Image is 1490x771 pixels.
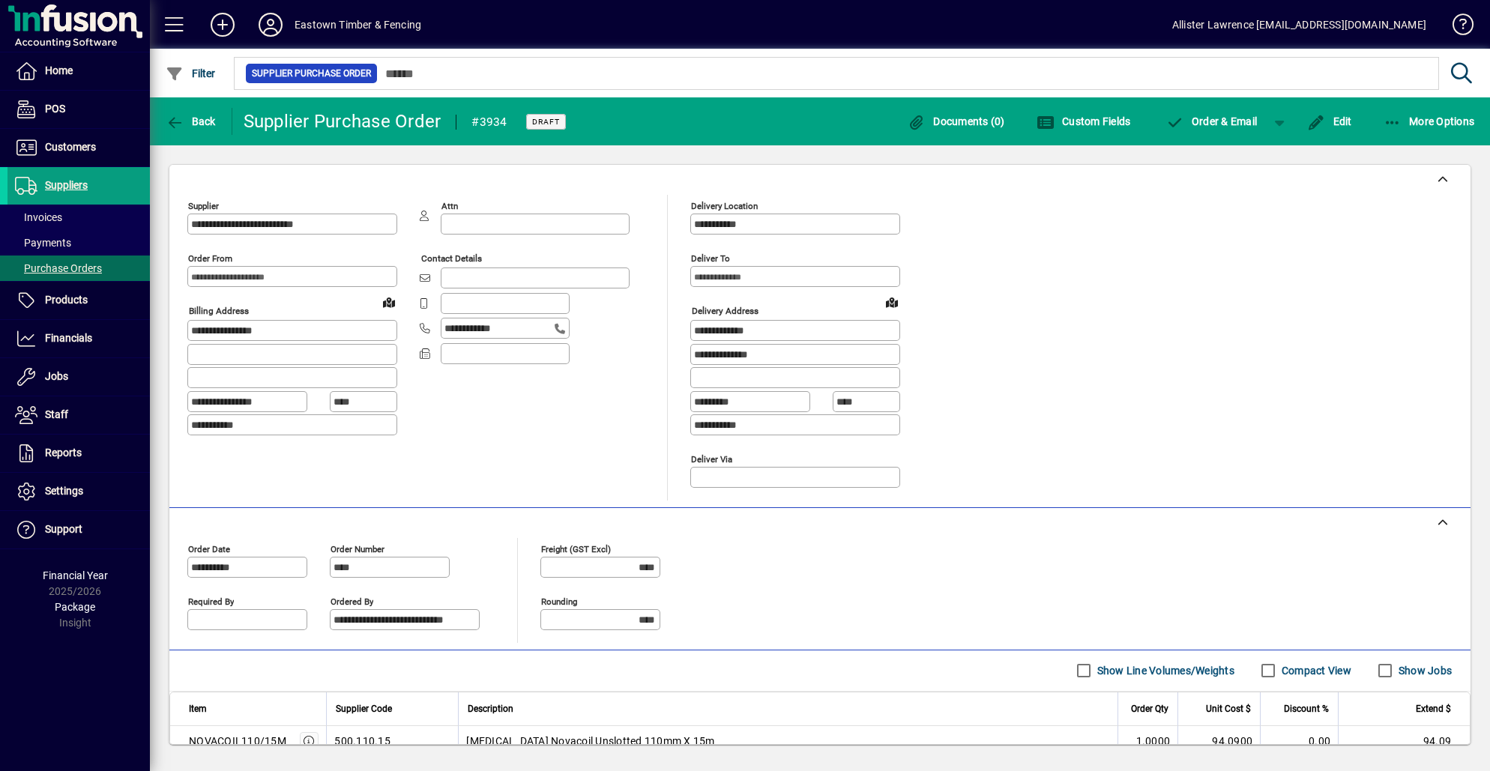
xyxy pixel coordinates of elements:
span: Supplier Code [336,701,392,717]
span: Home [45,64,73,76]
mat-label: Freight (GST excl) [541,543,611,554]
div: Supplier Purchase Order [244,109,441,133]
div: Allister Lawrence [EMAIL_ADDRESS][DOMAIN_NAME] [1172,13,1426,37]
mat-label: Required by [188,596,234,606]
div: #3934 [471,110,507,134]
span: Order Qty [1131,701,1168,717]
td: 1.0000 [1117,726,1177,756]
td: 500.110.15 [326,726,458,756]
span: Suppliers [45,179,88,191]
mat-label: Ordered by [331,596,373,606]
span: Draft [532,117,560,127]
mat-label: Order from [188,253,232,264]
label: Compact View [1279,663,1351,678]
span: Settings [45,485,83,497]
div: Eastown Timber & Fencing [295,13,421,37]
button: Back [162,108,220,135]
span: Jobs [45,370,68,382]
span: Reports [45,447,82,459]
label: Show Line Volumes/Weights [1094,663,1234,678]
mat-label: Rounding [541,596,577,606]
span: [MEDICAL_DATA] Novacoil Unslotted 110mm X 15m [466,734,714,749]
span: Item [189,701,207,717]
span: Discount % [1284,701,1329,717]
app-page-header-button: Back [150,108,232,135]
span: Invoices [15,211,62,223]
mat-label: Supplier [188,201,219,211]
span: Purchase Orders [15,262,102,274]
a: Settings [7,473,150,510]
a: Support [7,511,150,548]
td: 0.00 [1260,726,1338,756]
mat-label: Delivery Location [691,201,758,211]
span: Documents (0) [908,115,1005,127]
span: Financials [45,332,92,344]
mat-label: Deliver via [691,453,732,464]
mat-label: Attn [441,201,458,211]
span: Staff [45,408,68,420]
span: Unit Cost $ [1206,701,1251,717]
a: Purchase Orders [7,256,150,281]
div: NOVACOIL110/15M [189,734,286,749]
span: Edit [1307,115,1352,127]
button: Filter [162,60,220,87]
button: Add [199,11,247,38]
td: 94.09 [1338,726,1470,756]
mat-label: Deliver To [691,253,730,264]
span: Extend $ [1416,701,1451,717]
a: Knowledge Base [1441,3,1471,52]
a: Payments [7,230,150,256]
button: More Options [1380,108,1479,135]
button: Profile [247,11,295,38]
span: Payments [15,237,71,249]
a: Home [7,52,150,90]
span: More Options [1384,115,1475,127]
label: Show Jobs [1396,663,1452,678]
button: Order & Email [1158,108,1264,135]
a: Customers [7,129,150,166]
a: Products [7,282,150,319]
span: Customers [45,141,96,153]
mat-label: Order number [331,543,384,554]
td: 94.0900 [1177,726,1260,756]
a: View on map [880,290,904,314]
span: Filter [166,67,216,79]
a: Reports [7,435,150,472]
a: Invoices [7,205,150,230]
span: Description [468,701,513,717]
span: Support [45,523,82,535]
span: POS [45,103,65,115]
span: Financial Year [43,569,108,581]
a: POS [7,91,150,128]
span: Products [45,294,88,306]
span: Order & Email [1165,115,1257,127]
span: Package [55,601,95,613]
mat-label: Order date [188,543,230,554]
a: Staff [7,396,150,434]
button: Documents (0) [904,108,1009,135]
a: View on map [377,290,401,314]
a: Jobs [7,358,150,396]
span: Custom Fields [1037,115,1131,127]
button: Custom Fields [1033,108,1135,135]
span: Supplier Purchase Order [252,66,371,81]
button: Edit [1303,108,1356,135]
a: Financials [7,320,150,357]
span: Back [166,115,216,127]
